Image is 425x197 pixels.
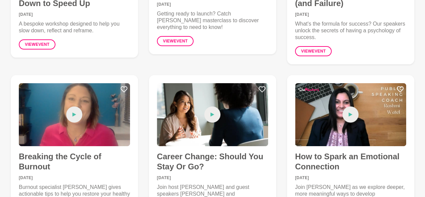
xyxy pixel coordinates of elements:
time: [DATE] [295,12,406,17]
h4: Breaking the Cycle of Burnout [19,152,130,172]
time: [DATE] [157,2,268,6]
time: [DATE] [19,176,130,180]
p: Getting ready to launch? Catch [PERSON_NAME] masterclass to discover everything to need to know! [157,10,268,31]
time: [DATE] [295,176,406,180]
h4: How to Spark an Emotional Connection [295,152,406,172]
h4: Career Change: Should You Stay Or Go? [157,152,268,172]
a: Viewevent [295,46,332,56]
time: [DATE] [157,176,268,180]
p: A bespoke workshop designed to help you slow down, reflect and reframe. [19,21,130,34]
time: [DATE] [19,12,130,17]
a: Viewevent [157,36,194,46]
p: What's the formula for success? Our speakers unlock the secrets of having a psychology of success. [295,21,406,41]
a: Viewevent [19,39,55,50]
